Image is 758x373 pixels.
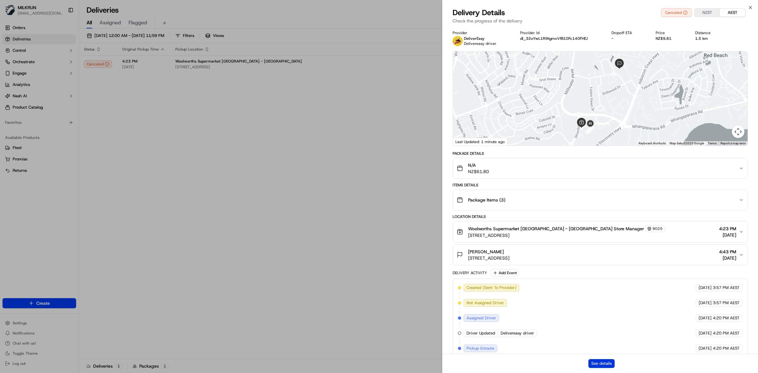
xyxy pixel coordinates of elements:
button: See details [588,359,615,368]
span: Not Assigned Driver [466,300,504,306]
span: Map data ©2025 Google [670,141,704,145]
span: Pickup Enroute [466,346,494,351]
button: Canceled [661,8,692,17]
span: Delivereasy driver [501,330,534,336]
span: [DATE] [699,285,712,291]
div: Distance [695,30,724,35]
span: 3:57 PM AEST [713,300,740,306]
button: Package Items (3) [453,190,748,210]
span: Package Items ( 3 ) [468,197,505,203]
span: Delivery Details [453,8,505,18]
a: Report a map error [720,141,746,145]
div: 1.5 km [695,36,724,41]
div: Location Details [453,214,748,219]
button: AEST [720,9,745,17]
button: dl_32oYwL1R9tgmxVfB10Fc140FHEJ [520,36,588,41]
div: 5 [586,125,594,134]
a: Terms (opens in new tab) [708,141,717,145]
span: Driver Updated [466,330,495,336]
span: [PERSON_NAME] [468,249,504,255]
div: Dropoff ETA [611,30,646,35]
button: [PERSON_NAME][STREET_ADDRESS]4:43 PM[DATE] [453,245,748,265]
div: Items Details [453,183,748,188]
span: [DATE] [719,232,736,238]
div: Provider [453,30,510,35]
span: 4:23 PM [719,226,736,232]
span: [DATE] [699,330,712,336]
span: [DATE] [699,346,712,351]
span: Created (Sent To Provider) [466,285,516,291]
span: [DATE] [699,300,712,306]
div: - [611,36,646,41]
img: Google [454,137,475,146]
span: NZ$61.80 [468,168,489,175]
a: Open this area in Google Maps (opens a new window) [454,137,475,146]
img: delivereasy_logo.png [453,36,463,46]
span: 4:20 PM AEST [713,315,740,321]
button: Add Event [491,269,519,277]
button: Woolworths Supermarket [GEOGRAPHIC_DATA] - [GEOGRAPHIC_DATA] Store Manager9025[STREET_ADDRESS]4:2... [453,221,748,242]
span: Woolworths Supermarket [GEOGRAPHIC_DATA] - [GEOGRAPHIC_DATA] Store Manager [468,226,644,232]
button: Keyboard shortcuts [639,141,666,146]
div: Package Details [453,151,748,156]
span: [STREET_ADDRESS] [468,232,665,238]
button: Map camera controls [732,125,744,138]
span: 4:20 PM AEST [713,346,740,351]
span: Assigned Driver [466,315,496,321]
span: Delivereasy driver [464,41,496,46]
p: DeliverEasy [464,36,496,41]
div: Price [656,30,685,35]
span: N/A [468,162,489,168]
p: Check the progress of the delivery [453,18,748,24]
span: 4:43 PM [719,249,736,255]
div: Last Updated: 1 minute ago [453,138,508,146]
div: Delivery Activity [453,270,487,275]
span: [STREET_ADDRESS] [468,255,509,261]
div: Provider Id [520,30,601,35]
button: N/ANZ$61.80 [453,158,748,178]
button: NZST [695,9,720,17]
span: [DATE] [719,255,736,261]
div: NZ$9.81 [656,36,685,41]
span: 4:20 PM AEST [713,330,740,336]
span: [DATE] [699,315,712,321]
span: 9025 [653,226,663,231]
span: 3:57 PM AEST [713,285,740,291]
